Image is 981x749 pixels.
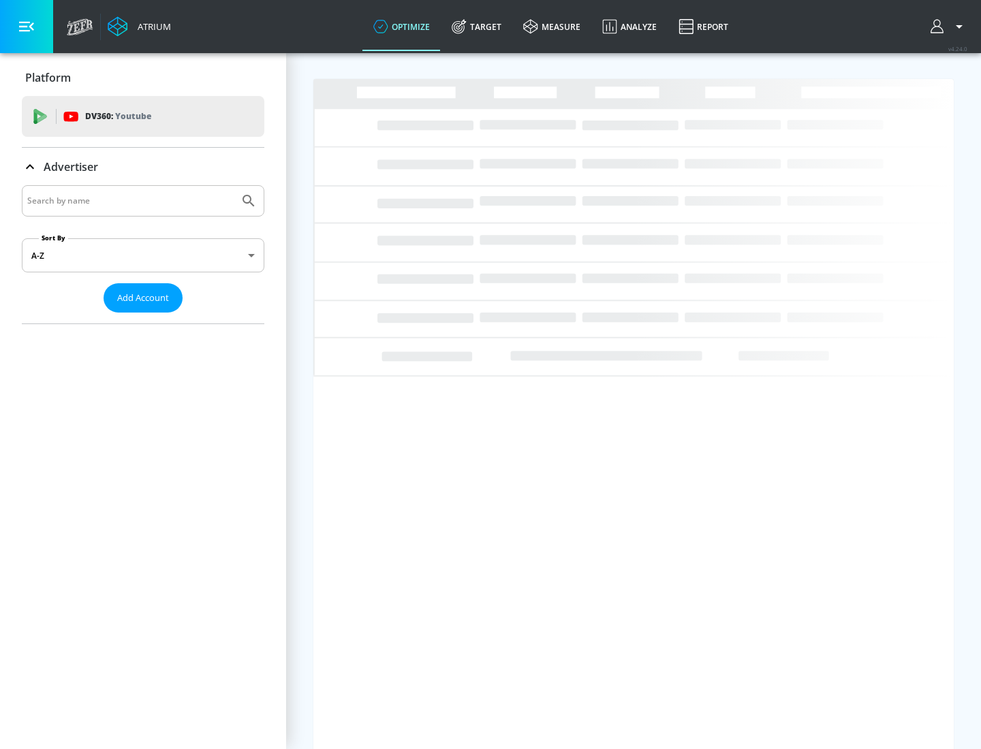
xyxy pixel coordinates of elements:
[108,16,171,37] a: Atrium
[104,283,183,313] button: Add Account
[27,192,234,210] input: Search by name
[441,2,512,51] a: Target
[39,234,68,242] label: Sort By
[22,59,264,97] div: Platform
[22,238,264,272] div: A-Z
[117,290,169,306] span: Add Account
[132,20,171,33] div: Atrium
[22,148,264,186] div: Advertiser
[512,2,591,51] a: measure
[22,96,264,137] div: DV360: Youtube
[948,45,967,52] span: v 4.24.0
[25,70,71,85] p: Platform
[362,2,441,51] a: optimize
[44,159,98,174] p: Advertiser
[22,185,264,323] div: Advertiser
[591,2,668,51] a: Analyze
[22,313,264,323] nav: list of Advertiser
[85,109,151,124] p: DV360:
[115,109,151,123] p: Youtube
[668,2,739,51] a: Report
